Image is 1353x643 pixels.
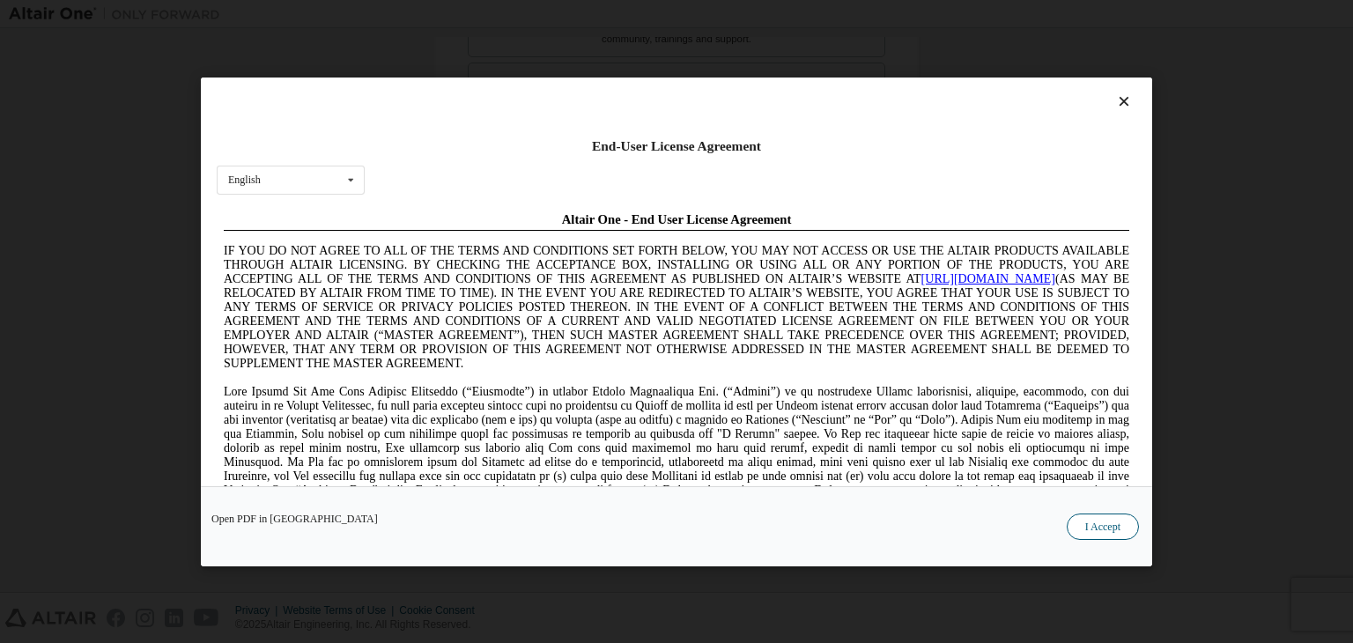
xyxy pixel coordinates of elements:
div: End-User License Agreement [217,137,1136,155]
span: IF YOU DO NOT AGREE TO ALL OF THE TERMS AND CONDITIONS SET FORTH BELOW, YOU MAY NOT ACCESS OR USE... [7,39,913,165]
div: English [228,174,261,185]
span: Lore Ipsumd Sit Ame Cons Adipisc Elitseddo (“Eiusmodte”) in utlabor Etdolo Magnaaliqua Eni. (“Adm... [7,180,913,306]
button: I Accept [1067,514,1139,540]
a: Open PDF in [GEOGRAPHIC_DATA] [211,514,378,524]
a: [URL][DOMAIN_NAME] [705,67,839,80]
span: Altair One - End User License Agreement [345,7,575,21]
